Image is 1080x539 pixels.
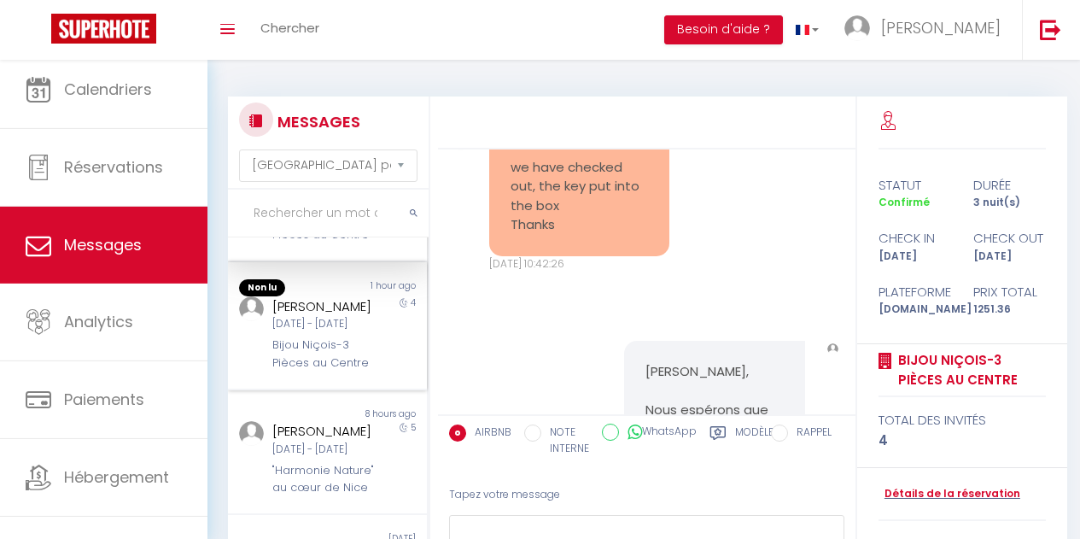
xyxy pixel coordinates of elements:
[881,17,1001,38] span: [PERSON_NAME]
[51,14,156,44] img: Super Booking
[962,195,1057,211] div: 3 nuit(s)
[879,195,930,209] span: Confirmé
[64,311,133,332] span: Analytics
[867,282,962,302] div: Plateforme
[962,249,1057,265] div: [DATE]
[892,350,1047,390] a: Bijou Niçois-3 Pièces au Centre
[1040,19,1061,40] img: logout
[327,407,426,421] div: 8 hours ago
[239,421,264,446] img: ...
[867,228,962,249] div: check in
[64,389,144,410] span: Paiements
[64,466,169,488] span: Hébergement
[788,425,832,443] label: RAPPEL
[239,296,264,321] img: ...
[272,296,377,317] div: [PERSON_NAME]
[260,19,319,37] span: Chercher
[879,486,1020,502] a: Détails de la réservation
[879,410,1047,431] div: total des invités
[411,296,416,309] span: 4
[827,343,838,354] img: ...
[327,279,426,296] div: 1 hour ago
[272,337,377,372] div: Bijou Niçois-3 Pièces au Centre
[272,462,377,497] div: "Harmonie Nature" au cœur de Nice
[962,175,1057,196] div: durée
[64,234,142,255] span: Messages
[466,425,511,443] label: AIRBNB
[272,316,377,332] div: [DATE] - [DATE]
[664,15,783,44] button: Besoin d'aide ?
[64,156,163,178] span: Réservations
[619,424,697,442] label: WhatsApp
[228,190,429,237] input: Rechercher un mot clé
[449,474,844,516] div: Tapez votre message
[867,249,962,265] div: [DATE]
[239,279,285,296] span: Non lu
[273,103,360,141] h3: MESSAGES
[962,282,1057,302] div: Prix total
[735,425,780,460] label: Modèles
[272,421,377,442] div: [PERSON_NAME]
[867,302,962,318] div: [DOMAIN_NAME]
[511,158,649,235] pre: we have checked out, the key put into the box Thanks
[962,228,1057,249] div: check out
[844,15,870,41] img: ...
[489,256,670,272] div: [DATE] 10:42:26
[411,421,416,434] span: 5
[962,302,1057,318] div: 1251.36
[64,79,152,100] span: Calendriers
[272,442,377,458] div: [DATE] - [DATE]
[541,425,589,457] label: NOTE INTERNE
[867,175,962,196] div: statut
[879,431,1047,451] div: 4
